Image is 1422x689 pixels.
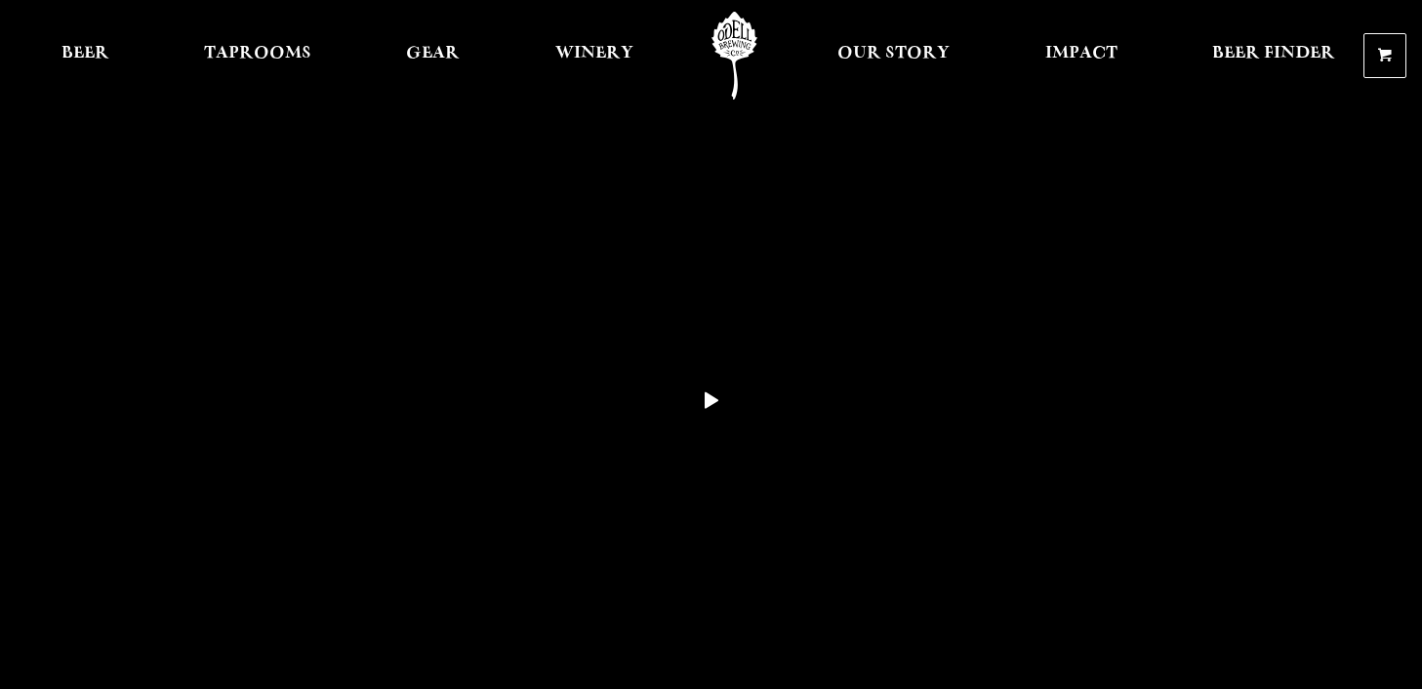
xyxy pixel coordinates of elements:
[698,12,771,100] a: Odell Home
[204,46,311,61] span: Taprooms
[1199,12,1348,100] a: Beer Finder
[555,46,633,61] span: Winery
[825,12,962,100] a: Our Story
[406,46,460,61] span: Gear
[1212,46,1335,61] span: Beer Finder
[393,12,472,100] a: Gear
[1045,46,1117,61] span: Impact
[543,12,646,100] a: Winery
[191,12,324,100] a: Taprooms
[837,46,950,61] span: Our Story
[1033,12,1130,100] a: Impact
[61,46,109,61] span: Beer
[49,12,122,100] a: Beer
